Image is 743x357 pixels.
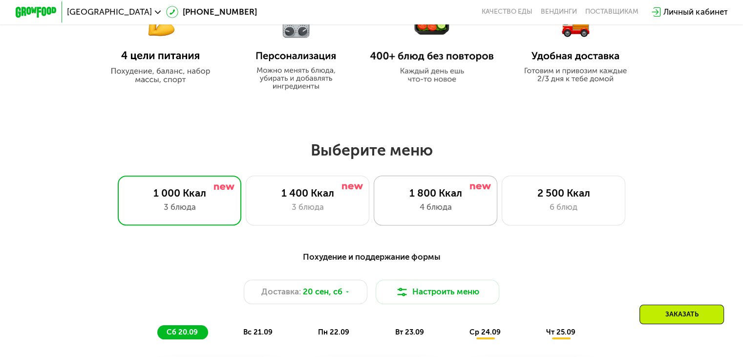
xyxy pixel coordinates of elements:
span: 20 сен, сб [303,286,342,298]
div: Личный кабинет [663,6,727,18]
span: вс 21.09 [243,328,273,336]
span: сб 20.09 [167,328,198,336]
div: Похудение и поддержание формы [66,250,677,263]
div: 4 блюда [384,201,487,213]
div: 3 блюда [256,201,359,213]
span: ср 24.09 [469,328,501,336]
button: Настроить меню [376,280,500,305]
div: поставщикам [585,8,638,16]
div: 6 блюд [512,201,615,213]
h2: Выберите меню [33,140,710,160]
span: Доставка: [261,286,301,298]
div: 2 500 Ккал [512,187,615,199]
div: 1 800 Ккал [384,187,487,199]
div: 1 000 Ккал [128,187,231,199]
span: пн 22.09 [318,328,349,336]
a: Качество еды [482,8,532,16]
div: Заказать [639,305,724,324]
div: 3 блюда [128,201,231,213]
span: [GEOGRAPHIC_DATA] [67,8,152,16]
span: чт 25.09 [546,328,575,336]
div: 1 400 Ккал [256,187,359,199]
a: [PHONE_NUMBER] [166,6,257,18]
a: Вендинги [541,8,577,16]
span: вт 23.09 [395,328,424,336]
